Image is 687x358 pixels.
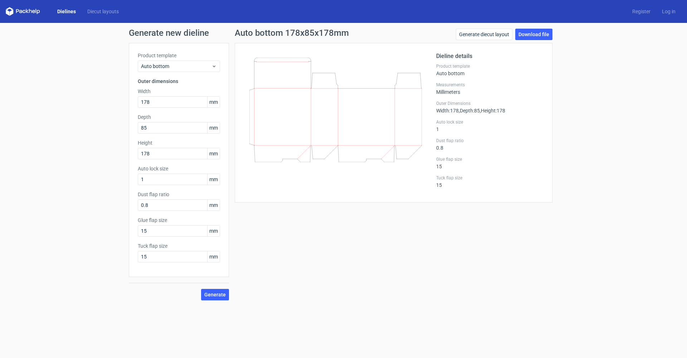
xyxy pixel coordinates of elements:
[138,78,220,85] h3: Outer dimensions
[436,119,544,132] div: 1
[207,200,220,211] span: mm
[436,82,544,88] label: Measurements
[436,175,544,181] label: Tuck flap size
[129,29,558,37] h1: Generate new dieline
[436,156,544,162] label: Glue flap size
[207,148,220,159] span: mm
[459,108,480,113] span: , Depth : 85
[656,8,681,15] a: Log in
[138,52,220,59] label: Product template
[207,97,220,107] span: mm
[436,138,544,151] div: 0.8
[436,108,459,113] span: Width : 178
[138,165,220,172] label: Auto lock size
[207,122,220,133] span: mm
[207,174,220,185] span: mm
[436,101,544,106] label: Outer Dimensions
[480,108,505,113] span: , Height : 178
[436,175,544,188] div: 15
[207,226,220,236] span: mm
[627,8,656,15] a: Register
[52,8,82,15] a: Dielines
[138,242,220,250] label: Tuck flap size
[204,292,226,297] span: Generate
[138,191,220,198] label: Dust flap ratio
[138,113,220,121] label: Depth
[436,119,544,125] label: Auto lock size
[436,156,544,169] div: 15
[436,138,544,144] label: Dust flap ratio
[141,63,211,70] span: Auto bottom
[201,289,229,300] button: Generate
[436,63,544,76] div: Auto bottom
[138,217,220,224] label: Glue flap size
[515,29,552,40] a: Download file
[436,52,544,61] h2: Dieline details
[207,251,220,262] span: mm
[436,63,544,69] label: Product template
[436,82,544,95] div: Millimeters
[138,88,220,95] label: Width
[138,139,220,146] label: Height
[82,8,125,15] a: Diecut layouts
[235,29,349,37] h1: Auto bottom 178x85x178mm
[456,29,512,40] a: Generate diecut layout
